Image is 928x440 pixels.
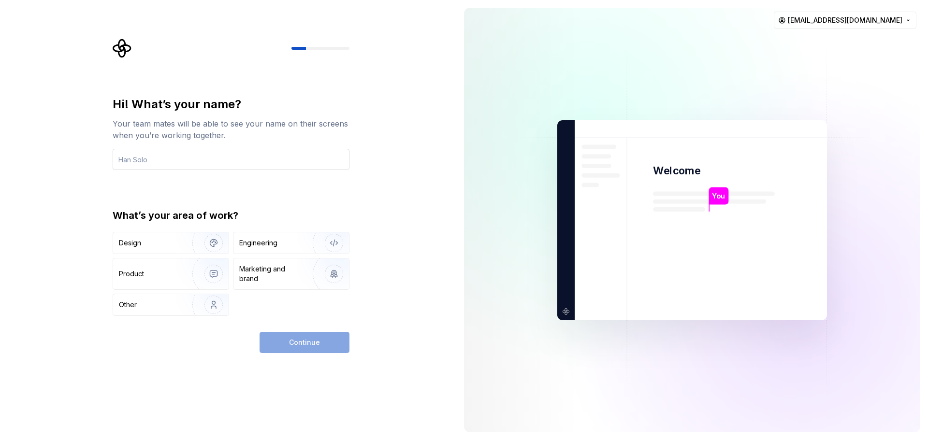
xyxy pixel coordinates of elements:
p: You [712,190,725,201]
input: Han Solo [113,149,349,170]
div: Design [119,238,141,248]
div: What’s your area of work? [113,209,349,222]
div: Product [119,269,144,279]
p: Welcome [653,164,700,178]
div: Other [119,300,137,310]
span: [EMAIL_ADDRESS][DOMAIN_NAME] [788,15,902,25]
button: [EMAIL_ADDRESS][DOMAIN_NAME] [774,12,916,29]
div: Engineering [239,238,277,248]
div: Marketing and brand [239,264,304,284]
div: Your team mates will be able to see your name on their screens when you’re working together. [113,118,349,141]
svg: Supernova Logo [113,39,132,58]
div: Hi! What’s your name? [113,97,349,112]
